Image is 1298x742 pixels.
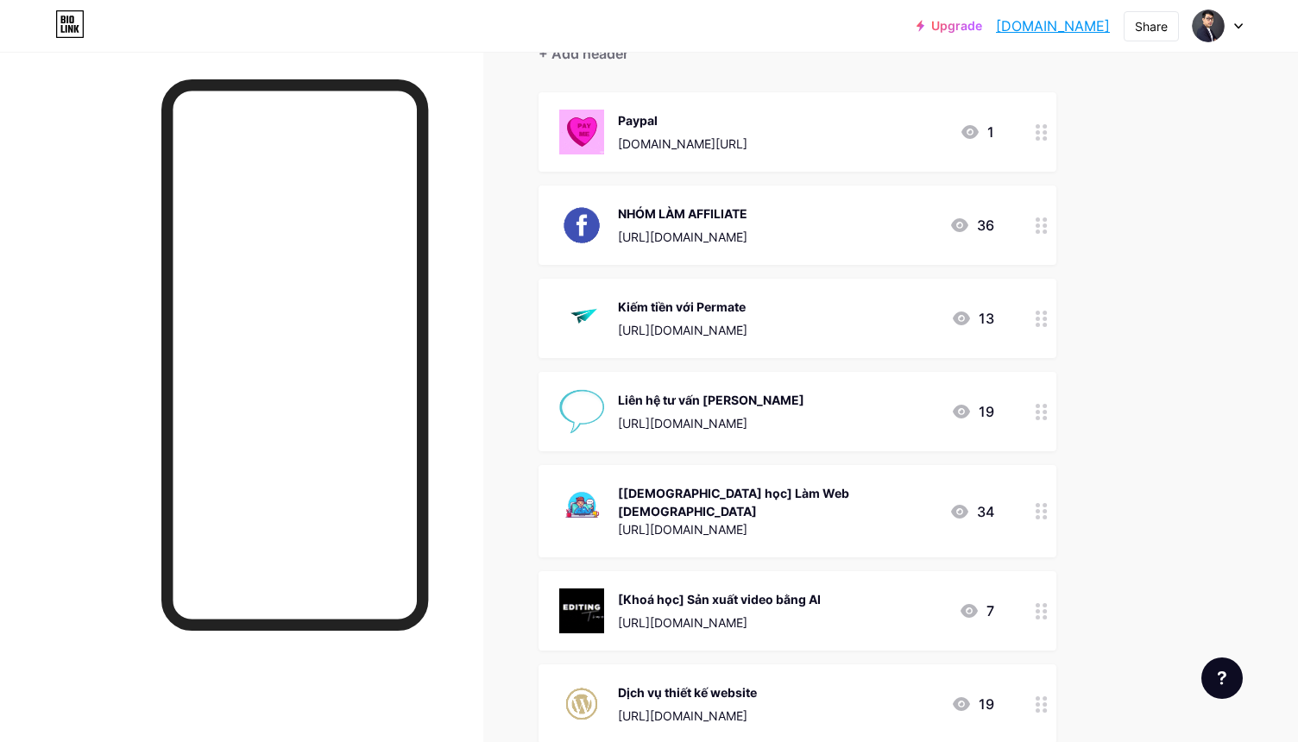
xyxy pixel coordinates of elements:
[618,204,747,223] div: NHÓM LÀM AFFILIATE
[959,601,994,621] div: 7
[559,110,604,154] img: Paypal
[951,401,994,422] div: 19
[559,682,604,726] img: Dịch vụ thiết kế website
[618,298,747,316] div: Kiếm tiền với Permate
[539,43,628,64] div: + Add header
[1192,9,1225,42] img: hoanglongteam
[960,122,994,142] div: 1
[618,321,747,339] div: [URL][DOMAIN_NAME]
[951,308,994,329] div: 13
[917,19,982,33] a: Upgrade
[618,135,747,153] div: [DOMAIN_NAME][URL]
[618,391,804,409] div: Liên hệ tư vấn [PERSON_NAME]
[949,215,994,236] div: 36
[618,484,936,520] div: [[DEMOGRAPHIC_DATA] học] Làm Web [DEMOGRAPHIC_DATA]
[618,228,747,246] div: [URL][DOMAIN_NAME]
[559,588,604,633] img: [Khoá học] Sản xuất video bằng AI
[996,16,1110,36] a: [DOMAIN_NAME]
[559,203,604,248] img: NHÓM LÀM AFFILIATE
[618,111,747,129] div: Paypal
[951,694,994,714] div: 19
[559,296,604,341] img: Kiếm tiền với Permate
[1135,17,1168,35] div: Share
[618,683,757,701] div: Dịch vụ thiết kế website
[618,520,936,538] div: [URL][DOMAIN_NAME]
[618,613,821,632] div: [URL][DOMAIN_NAME]
[618,707,757,725] div: [URL][DOMAIN_NAME]
[618,414,804,432] div: [URL][DOMAIN_NAME]
[559,482,604,527] img: [Khoá học] Làm Web Kinh Doanh
[618,590,821,608] div: [Khoá học] Sản xuất video bằng AI
[559,389,604,434] img: Liên hệ tư vấn Zalo
[949,501,994,522] div: 34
